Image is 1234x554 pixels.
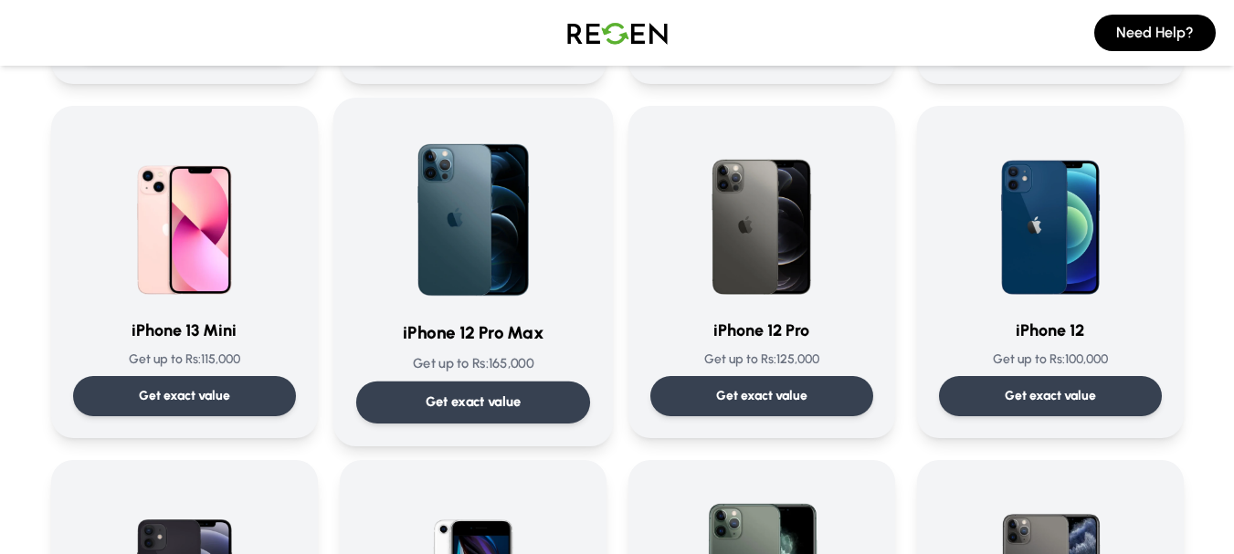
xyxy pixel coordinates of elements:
p: Get exact value [425,392,521,412]
button: Need Help? [1094,15,1216,51]
p: Get up to Rs: 165,000 [355,354,589,373]
img: iPhone 12 Pro Max [381,120,565,305]
p: Get up to Rs: 115,000 [73,350,296,369]
img: iPhone 12 Pro [674,128,849,303]
p: Get up to Rs: 100,000 [939,350,1162,369]
h3: iPhone 13 Mini [73,318,296,343]
img: iPhone 12 [963,128,1138,303]
p: Get up to Rs: 125,000 [650,350,873,369]
h3: iPhone 12 Pro Max [355,320,589,347]
h3: iPhone 12 [939,318,1162,343]
p: Get exact value [1005,387,1096,405]
img: Logo [554,7,681,58]
p: Get exact value [716,387,807,405]
img: iPhone 13 Mini [97,128,272,303]
h3: iPhone 12 Pro [650,318,873,343]
p: Get exact value [139,387,230,405]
